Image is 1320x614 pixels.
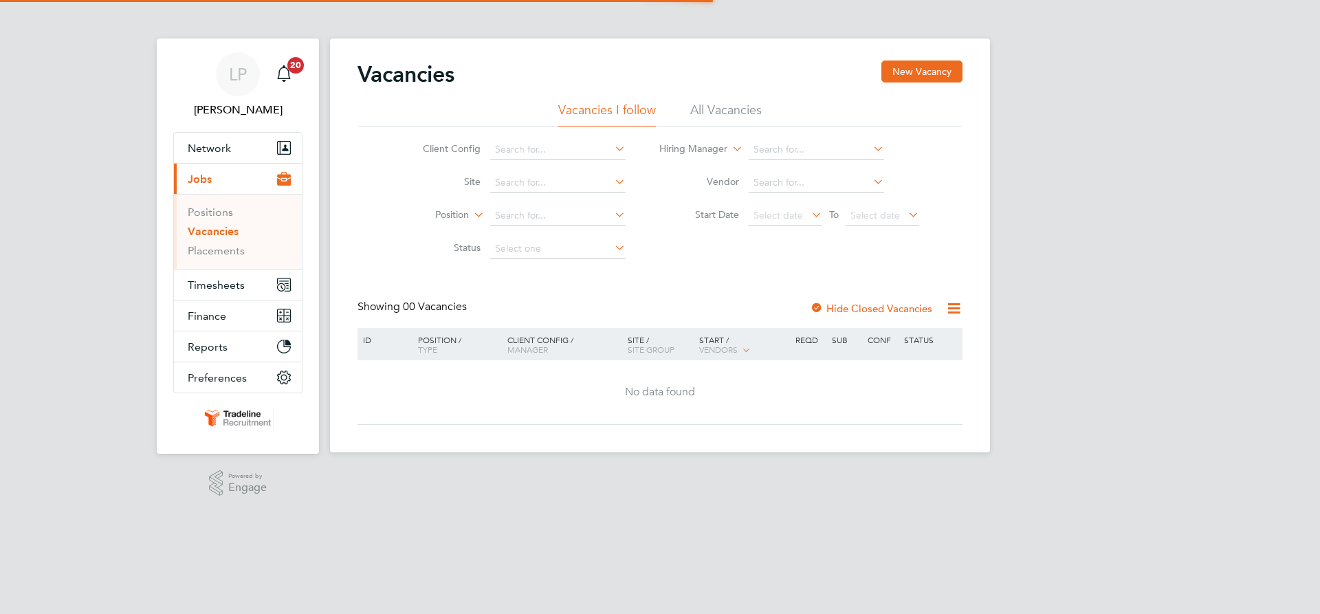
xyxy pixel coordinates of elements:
[202,407,274,429] img: tradelinerecruitment-logo-retina.png
[188,142,231,155] span: Network
[357,300,470,314] div: Showing
[401,241,481,254] label: Status
[699,344,738,355] span: Vendors
[188,225,239,238] a: Vacancies
[209,470,267,496] a: Powered byEngage
[401,142,481,155] label: Client Config
[408,328,504,361] div: Position /
[173,102,302,118] span: Lauren Pearson
[753,209,803,221] span: Select date
[749,173,884,193] input: Search for...
[628,344,674,355] span: Site Group
[828,328,864,351] div: Sub
[881,61,962,83] button: New Vacancy
[360,328,408,351] div: ID
[660,175,739,188] label: Vendor
[174,362,302,393] button: Preferences
[901,328,960,351] div: Status
[825,206,843,223] span: To
[749,140,884,160] input: Search for...
[696,328,792,362] div: Start /
[157,39,319,454] nav: Main navigation
[418,344,437,355] span: Type
[188,309,226,322] span: Finance
[188,340,228,353] span: Reports
[792,328,828,351] div: Reqd
[360,385,960,399] div: No data found
[490,239,626,259] input: Select one
[624,328,696,361] div: Site /
[507,344,548,355] span: Manager
[648,142,727,156] label: Hiring Manager
[558,102,656,127] li: Vacancies I follow
[810,302,932,315] label: Hide Closed Vacancies
[403,300,467,314] span: 00 Vacancies
[357,61,454,88] h2: Vacancies
[504,328,624,361] div: Client Config /
[173,52,302,118] a: LP[PERSON_NAME]
[188,371,247,384] span: Preferences
[390,208,469,222] label: Position
[287,57,304,74] span: 20
[401,175,481,188] label: Site
[174,270,302,300] button: Timesheets
[174,164,302,194] button: Jobs
[173,407,302,429] a: Go to home page
[490,206,626,226] input: Search for...
[174,300,302,331] button: Finance
[228,482,267,494] span: Engage
[490,140,626,160] input: Search for...
[188,244,245,257] a: Placements
[864,328,900,351] div: Conf
[228,470,267,482] span: Powered by
[660,208,739,221] label: Start Date
[188,173,212,186] span: Jobs
[850,209,900,221] span: Select date
[188,278,245,292] span: Timesheets
[174,194,302,269] div: Jobs
[270,52,298,96] a: 20
[229,65,247,83] span: LP
[174,133,302,163] button: Network
[174,331,302,362] button: Reports
[690,102,762,127] li: All Vacancies
[490,173,626,193] input: Search for...
[188,206,233,219] a: Positions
